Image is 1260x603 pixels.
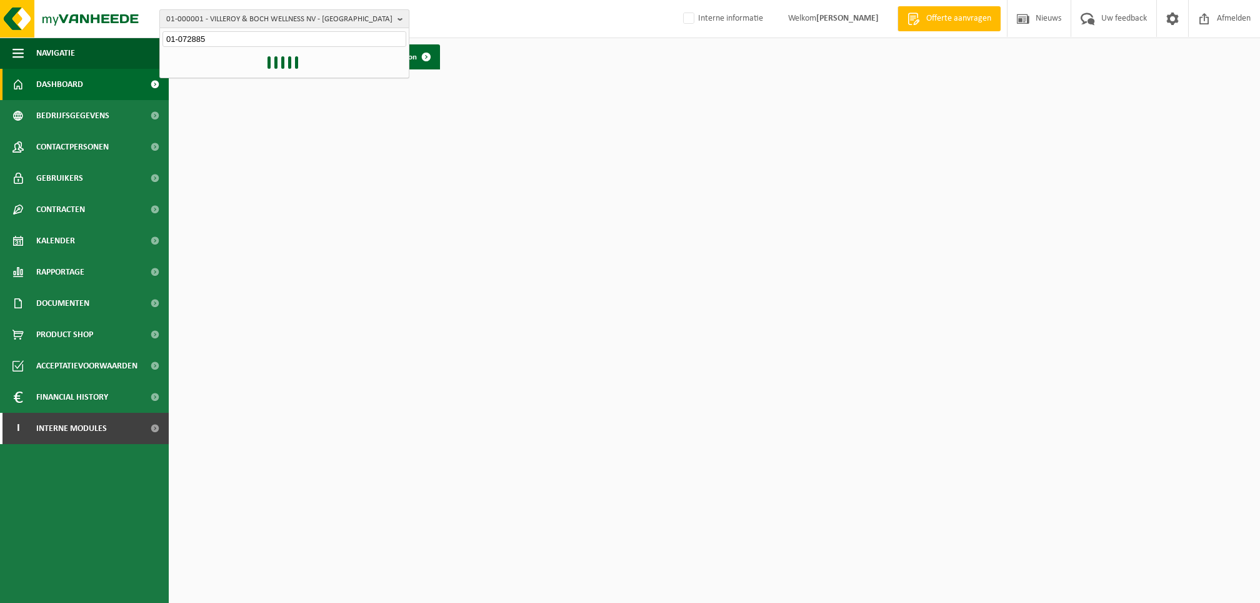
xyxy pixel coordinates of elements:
span: Dashboard [36,69,83,100]
input: Zoeken naar gekoppelde vestigingen [162,31,406,47]
button: 01-000001 - VILLEROY & BOCH WELLNESS NV - [GEOGRAPHIC_DATA] [159,9,409,28]
span: 01-000001 - VILLEROY & BOCH WELLNESS NV - [GEOGRAPHIC_DATA] [166,10,392,29]
span: Acceptatievoorwaarden [36,350,137,382]
span: Interne modules [36,413,107,444]
span: Rapportage [36,256,84,288]
span: Gebruikers [36,163,83,194]
span: Kalender [36,225,75,256]
span: Navigatie [36,38,75,69]
span: Financial History [36,382,108,413]
span: I [12,413,24,444]
span: Offerte aanvragen [923,13,994,25]
a: Offerte aanvragen [897,6,1001,31]
span: Bedrijfsgegevens [36,100,109,131]
a: Toon [391,44,439,69]
strong: [PERSON_NAME] [816,14,879,23]
label: Interne informatie [681,9,763,28]
span: Documenten [36,288,89,319]
span: Product Shop [36,319,93,350]
span: Contracten [36,194,85,225]
span: Contactpersonen [36,131,109,163]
